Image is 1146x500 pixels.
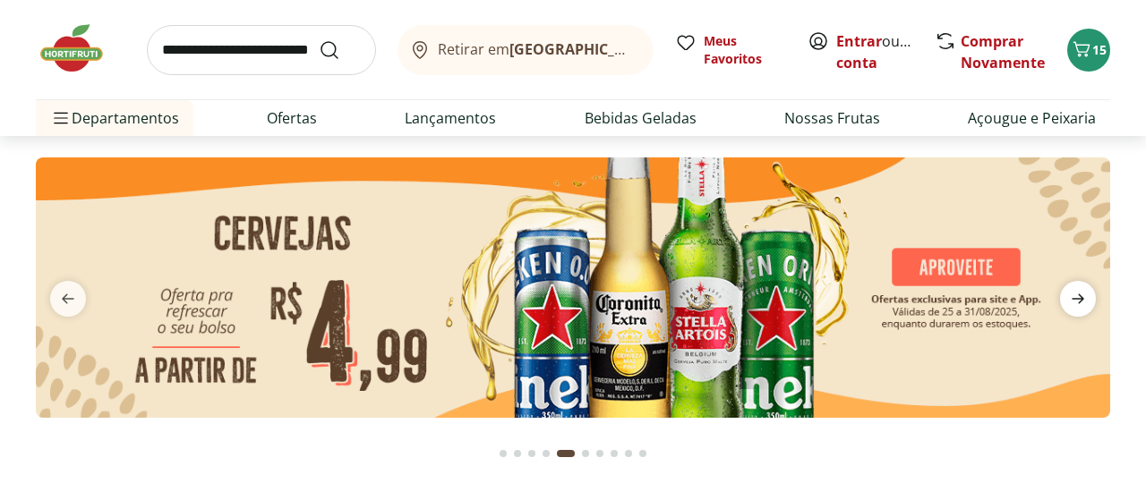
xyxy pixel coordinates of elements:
[1092,41,1107,58] span: 15
[539,432,553,475] button: Go to page 4 from fs-carousel
[496,432,510,475] button: Go to page 1 from fs-carousel
[784,107,880,129] a: Nossas Frutas
[636,432,650,475] button: Go to page 10 from fs-carousel
[36,281,100,317] button: previous
[147,25,376,75] input: search
[1046,281,1110,317] button: next
[836,30,916,73] span: ou
[405,107,496,129] a: Lançamentos
[593,432,607,475] button: Go to page 7 from fs-carousel
[675,32,786,68] a: Meus Favoritos
[961,31,1045,72] a: Comprar Novamente
[836,31,935,72] a: Criar conta
[621,432,636,475] button: Go to page 9 from fs-carousel
[509,39,811,59] b: [GEOGRAPHIC_DATA]/[GEOGRAPHIC_DATA]
[510,432,525,475] button: Go to page 2 from fs-carousel
[36,157,1110,418] img: cervejas
[50,97,72,140] button: Menu
[585,107,697,129] a: Bebidas Geladas
[50,97,179,140] span: Departamentos
[398,25,654,75] button: Retirar em[GEOGRAPHIC_DATA]/[GEOGRAPHIC_DATA]
[553,432,578,475] button: Current page from fs-carousel
[525,432,539,475] button: Go to page 3 from fs-carousel
[578,432,593,475] button: Go to page 6 from fs-carousel
[607,432,621,475] button: Go to page 8 from fs-carousel
[267,107,317,129] a: Ofertas
[704,32,786,68] span: Meus Favoritos
[438,41,636,57] span: Retirar em
[968,107,1096,129] a: Açougue e Peixaria
[836,31,882,51] a: Entrar
[319,39,362,61] button: Submit Search
[36,21,125,75] img: Hortifruti
[1067,29,1110,72] button: Carrinho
